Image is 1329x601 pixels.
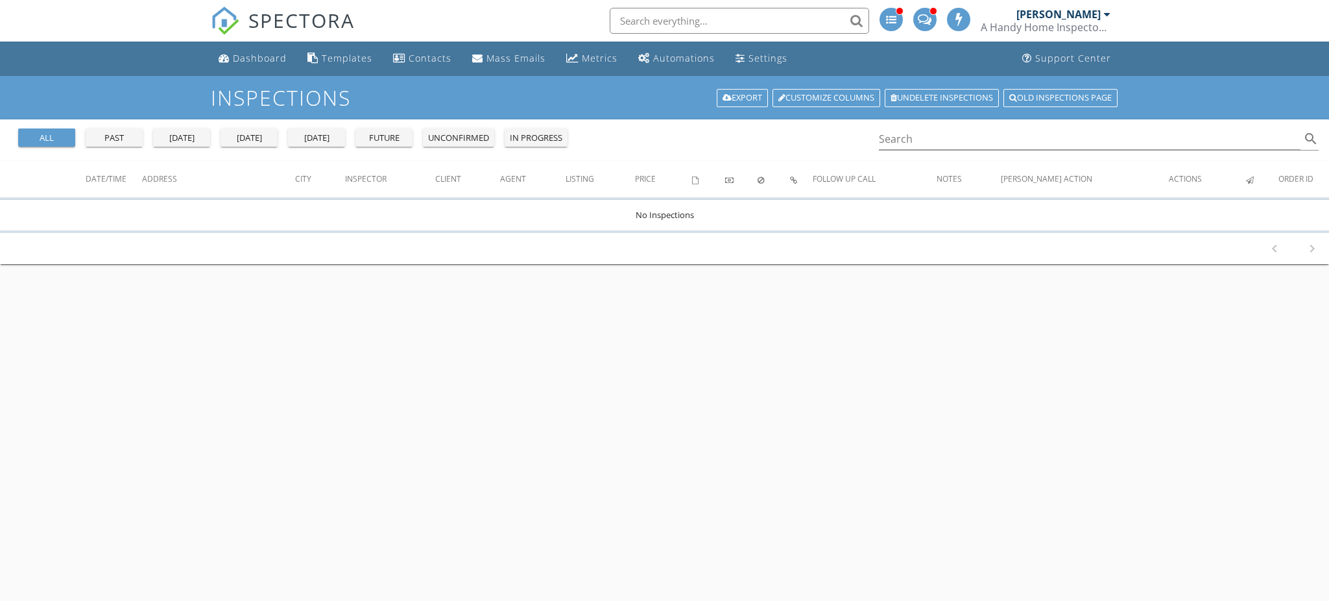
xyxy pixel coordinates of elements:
[1169,161,1245,197] th: ACTIONS: Not sorted.
[725,161,758,197] th: Paid: Not sorted.
[153,129,210,147] button: [DATE]
[500,161,566,197] th: Agent: Not sorted.
[635,161,692,197] th: Price: Not sorted.
[582,52,617,64] div: Metrics
[221,129,278,147] button: [DATE]
[813,161,936,197] th: FOLLOW UP CALL : Not sorted.
[293,132,340,145] div: [DATE]
[295,161,345,197] th: City: Not sorted.
[1246,161,1279,197] th: Published: Not sorted.
[302,47,377,71] a: Templates
[813,173,876,184] span: FOLLOW UP CALL
[1003,89,1118,107] a: Old inspections page
[86,161,142,197] th: Date/Time: Not sorted.
[730,47,793,71] a: Settings
[211,6,239,35] img: The Best Home Inspection Software - Spectora
[435,161,501,197] th: Client: Not sorted.
[213,47,292,71] a: Dashboard
[772,89,880,107] a: Customize Columns
[248,6,355,34] span: SPECTORA
[717,89,768,107] a: Export
[233,52,287,64] div: Dashboard
[505,129,568,147] button: in progress
[566,161,635,197] th: Listing: Not sorted.
[937,173,962,184] span: Notes
[633,47,720,71] a: Automations (Advanced)
[1169,173,1202,184] span: ACTIONS
[981,21,1110,34] div: A Handy Home Inspector, Inc.
[288,129,345,147] button: [DATE]
[1017,47,1116,71] a: Support Center
[1001,161,1169,197] th: Harrison Action : Not sorted.
[748,52,787,64] div: Settings
[486,52,545,64] div: Mass Emails
[435,173,461,184] span: Client
[322,52,372,64] div: Templates
[428,132,489,145] div: unconfirmed
[345,161,435,197] th: Inspector: Not sorted.
[226,132,272,145] div: [DATE]
[142,173,177,184] span: Address
[692,161,724,197] th: Agreements signed: Not sorted.
[1016,8,1101,21] div: [PERSON_NAME]
[610,8,869,34] input: Search everything...
[1001,173,1092,184] span: [PERSON_NAME] Action
[500,173,526,184] span: Agent
[211,18,355,45] a: SPECTORA
[211,86,1119,109] h1: Inspections
[885,89,999,107] a: Undelete inspections
[937,161,1001,197] th: Notes: Not sorted.
[345,173,387,184] span: Inspector
[361,132,407,145] div: future
[510,132,562,145] div: in progress
[86,129,143,147] button: past
[91,132,138,145] div: past
[355,129,413,147] button: future
[23,132,70,145] div: all
[409,52,451,64] div: Contacts
[423,129,494,147] button: unconfirmed
[566,173,594,184] span: Listing
[1278,161,1329,197] th: Order ID: Not sorted.
[467,47,551,71] a: Mass Emails
[86,173,126,184] span: Date/Time
[1035,52,1111,64] div: Support Center
[561,47,623,71] a: Metrics
[653,52,715,64] div: Automations
[758,161,790,197] th: Canceled: Not sorted.
[790,161,813,197] th: Inspection Details: Not sorted.
[18,129,75,147] button: all
[142,161,295,197] th: Address: Not sorted.
[158,132,205,145] div: [DATE]
[635,173,656,184] span: Price
[1303,131,1319,147] i: search
[388,47,457,71] a: Contacts
[879,129,1301,150] input: Search
[1278,173,1313,184] span: Order ID
[295,173,311,184] span: City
